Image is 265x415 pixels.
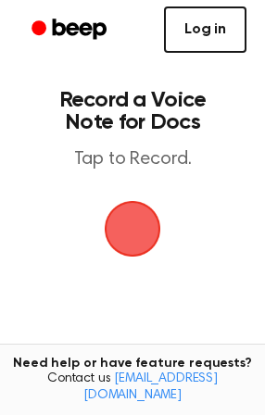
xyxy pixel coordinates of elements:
[105,201,160,257] button: Beep Logo
[19,12,123,48] a: Beep
[33,89,232,133] h1: Record a Voice Note for Docs
[164,6,246,53] a: Log in
[11,371,254,404] span: Contact us
[33,148,232,171] p: Tap to Record.
[83,372,218,402] a: [EMAIL_ADDRESS][DOMAIN_NAME]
